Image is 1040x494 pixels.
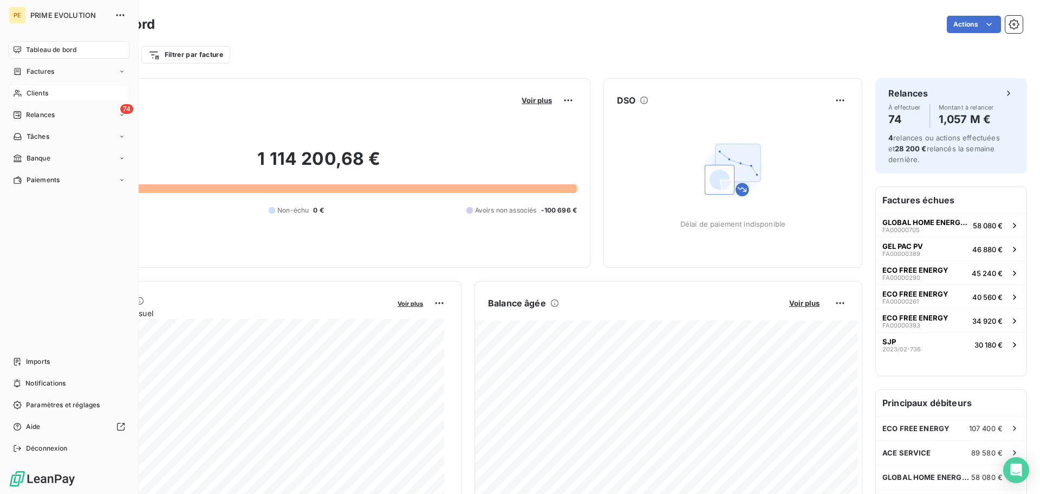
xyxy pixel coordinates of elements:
[522,96,552,105] span: Voir plus
[876,285,1026,309] button: ECO FREE ENERGYFA0000026140 560 €
[876,390,1026,416] h6: Principaux débiteurs
[120,104,133,114] span: 74
[971,448,1003,457] span: 89 580 €
[895,144,926,153] span: 28 200 €
[25,378,66,388] span: Notifications
[969,424,1003,433] span: 107 400 €
[882,298,919,305] span: FA00000261
[973,221,1003,230] span: 58 080 €
[882,337,896,346] span: SJP
[882,322,920,329] span: FA00000393
[939,104,994,111] span: Montant à relancer
[888,87,928,100] h6: Relances
[888,104,921,111] span: À effectuer
[947,16,1001,33] button: Actions
[876,309,1026,332] button: ECO FREE ENERGYFA0000039334 920 €
[26,422,41,432] span: Aide
[617,94,635,107] h6: DSO
[394,298,426,308] button: Voir plus
[398,300,423,307] span: Voir plus
[876,261,1026,285] button: ECO FREE ENERGYFA0000029045 240 €
[30,11,108,20] span: PRIME EVOLUTION
[972,245,1003,254] span: 46 880 €
[888,133,893,142] span: 4
[27,175,60,185] span: Paiements
[882,424,950,433] span: ECO FREE ENERGY
[882,242,923,251] span: GEL PAC PV
[9,418,129,435] a: Aide
[26,400,100,410] span: Paramètres et réglages
[972,317,1003,325] span: 34 920 €
[882,313,948,322] span: ECO FREE ENERGY
[518,95,555,105] button: Voir plus
[141,46,230,63] button: Filtrer par facture
[972,269,1003,278] span: 45 240 €
[882,227,920,233] span: FA00000705
[876,187,1026,213] h6: Factures échues
[9,470,76,487] img: Logo LeanPay
[882,266,948,274] span: ECO FREE ENERGY
[475,206,537,215] span: Avoirs non associés
[876,237,1026,261] button: GEL PAC PVFA0000038946 880 €
[888,111,921,128] h4: 74
[882,274,920,281] span: FA00000290
[61,307,390,319] span: Chiffre d'affaires mensuel
[27,132,49,142] span: Tâches
[882,448,931,457] span: ACE SERVICE
[974,341,1003,349] span: 30 180 €
[27,67,54,76] span: Factures
[789,299,820,307] span: Voir plus
[882,218,968,227] span: GLOBAL HOME ENERGY - BHM ECO
[61,148,577,181] h2: 1 114 200,68 €
[26,45,76,55] span: Tableau de bord
[9,7,26,24] div: PE
[882,251,920,257] span: FA00000389
[882,473,971,482] span: GLOBAL HOME ENERGY - BHM ECO
[939,111,994,128] h4: 1,057 M €
[1003,457,1029,483] div: Open Intercom Messenger
[971,473,1003,482] span: 58 080 €
[26,444,68,453] span: Déconnexion
[26,110,55,120] span: Relances
[680,220,786,228] span: Délai de paiement indisponible
[888,133,1000,164] span: relances ou actions effectuées et relancés la semaine dernière.
[27,153,50,163] span: Banque
[786,298,823,308] button: Voir plus
[876,332,1026,356] button: SJP2023/02-73630 180 €
[26,357,50,367] span: Imports
[698,135,768,204] img: Empty state
[876,213,1026,237] button: GLOBAL HOME ENERGY - BHM ECOFA0000070558 080 €
[313,206,323,215] span: 0 €
[541,206,577,215] span: -100 696 €
[277,206,309,215] span: Non-échu
[972,293,1003,301] span: 40 560 €
[27,88,48,98] span: Clients
[882,346,921,352] span: 2023/02-736
[882,290,948,298] span: ECO FREE ENERGY
[488,297,546,310] h6: Balance âgée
